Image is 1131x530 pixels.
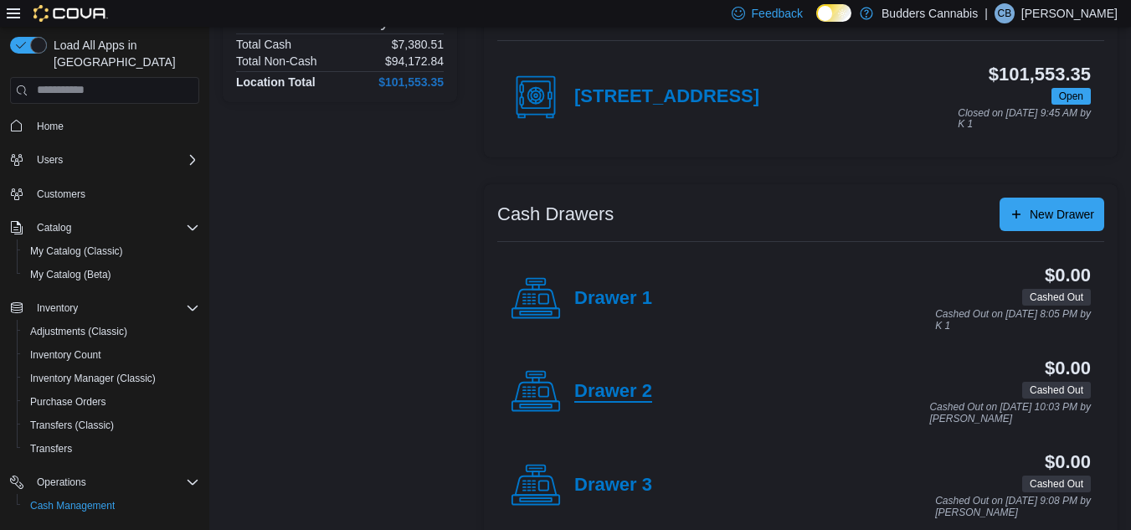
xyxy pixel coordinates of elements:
span: Inventory Manager (Classic) [23,368,199,388]
button: New Drawer [1000,198,1104,231]
button: Transfers [17,437,206,461]
span: Cashed Out [1022,382,1091,399]
span: Purchase Orders [30,395,106,409]
p: $94,172.84 [385,54,444,68]
span: Home [30,116,199,136]
span: Operations [37,476,86,489]
span: Users [30,150,199,170]
button: My Catalog (Classic) [17,239,206,263]
button: Adjustments (Classic) [17,320,206,343]
a: Inventory Count [23,345,108,365]
span: Customers [37,188,85,201]
a: Purchase Orders [23,392,113,412]
span: New Drawer [1030,206,1094,223]
span: Customers [30,183,199,204]
h3: $0.00 [1045,265,1091,286]
button: Users [3,148,206,172]
h4: Drawer 1 [574,288,652,310]
span: Catalog [37,221,71,234]
h4: [STREET_ADDRESS] [574,86,759,108]
span: Users [37,153,63,167]
h3: $0.00 [1045,452,1091,472]
span: Cashed Out [1022,476,1091,492]
a: Home [30,116,70,136]
a: Inventory Manager (Classic) [23,368,162,388]
button: Purchase Orders [17,390,206,414]
h4: Location Total [236,75,316,89]
button: Inventory [3,296,206,320]
a: Cash Management [23,496,121,516]
span: Cashed Out [1030,383,1083,398]
span: Cashed Out [1022,289,1091,306]
input: Dark Mode [816,4,851,22]
span: Inventory Manager (Classic) [30,372,156,385]
span: Inventory Count [30,348,101,362]
span: CB [998,3,1012,23]
span: Cash Management [30,499,115,512]
h3: $0.00 [1045,358,1091,378]
p: Cashed Out on [DATE] 10:03 PM by [PERSON_NAME] [929,402,1091,425]
button: Operations [3,471,206,494]
p: Closed on [DATE] 9:45 AM by K 1 [958,108,1091,131]
span: Catalog [30,218,199,238]
span: Cashed Out [1030,476,1083,491]
span: Cash Management [23,496,199,516]
button: Home [3,114,206,138]
h3: $101,553.35 [989,64,1091,85]
button: Inventory [30,298,85,318]
h4: $101,553.35 [378,75,444,89]
a: Transfers [23,439,79,459]
span: Transfers (Classic) [23,415,199,435]
p: $7,380.51 [392,38,444,51]
h4: Drawer 3 [574,475,652,497]
span: Operations [30,472,199,492]
button: My Catalog (Beta) [17,263,206,286]
a: My Catalog (Classic) [23,241,130,261]
span: My Catalog (Classic) [23,241,199,261]
span: Cashed Out [1030,290,1083,305]
h6: Total Non-Cash [236,54,317,68]
span: My Catalog (Classic) [30,244,123,258]
span: Transfers (Classic) [30,419,114,432]
img: Cova [33,5,108,22]
span: Load All Apps in [GEOGRAPHIC_DATA] [47,37,199,70]
h4: Drawer 2 [574,381,652,403]
span: Inventory [37,301,78,315]
span: Adjustments (Classic) [23,322,199,342]
span: Adjustments (Classic) [30,325,127,338]
span: Transfers [30,442,72,455]
a: Transfers (Classic) [23,415,121,435]
span: Purchase Orders [23,392,199,412]
button: Inventory Count [17,343,206,367]
span: Feedback [752,5,803,22]
span: Home [37,120,64,133]
p: | [984,3,988,23]
p: Budders Cannabis [882,3,978,23]
p: Cashed Out on [DATE] 8:05 PM by K 1 [935,309,1091,332]
h6: Total Cash [236,38,291,51]
span: Inventory [30,298,199,318]
button: Customers [3,182,206,206]
span: Open [1059,89,1083,104]
a: Customers [30,184,92,204]
button: Catalog [3,216,206,239]
button: Cash Management [17,494,206,517]
button: Operations [30,472,93,492]
span: Open [1051,88,1091,105]
p: Cashed Out on [DATE] 9:08 PM by [PERSON_NAME] [935,496,1091,518]
span: My Catalog (Beta) [23,265,199,285]
a: My Catalog (Beta) [23,265,118,285]
span: Transfers [23,439,199,459]
button: Catalog [30,218,78,238]
button: Inventory Manager (Classic) [17,367,206,390]
h3: Cash Drawers [497,204,614,224]
span: Dark Mode [816,22,817,23]
div: Caleb Bains [995,3,1015,23]
span: My Catalog (Beta) [30,268,111,281]
span: Inventory Count [23,345,199,365]
button: Users [30,150,69,170]
button: Transfers (Classic) [17,414,206,437]
a: Adjustments (Classic) [23,322,134,342]
p: [PERSON_NAME] [1021,3,1118,23]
